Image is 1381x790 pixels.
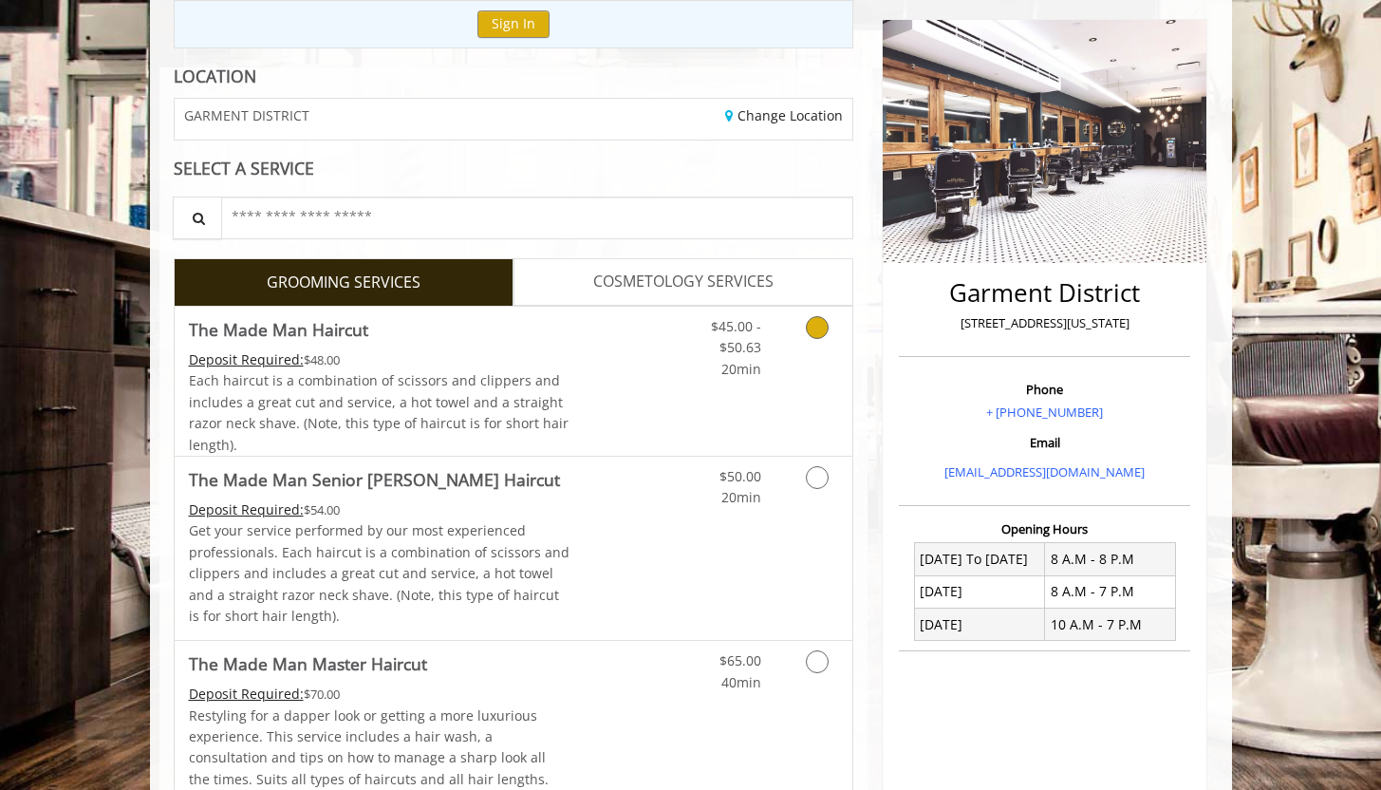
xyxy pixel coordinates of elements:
[184,108,309,122] span: GARMENT DISTRICT
[189,500,304,518] span: This service needs some Advance to be paid before we block your appointment
[904,279,1185,307] h2: Garment District
[914,609,1045,641] td: [DATE]
[189,706,549,788] span: Restyling for a dapper look or getting a more luxurious experience. This service includes a hair ...
[173,197,222,239] button: Service Search
[267,271,420,295] span: GROOMING SERVICES
[904,313,1185,333] p: [STREET_ADDRESS][US_STATE]
[174,160,854,178] div: SELECT A SERVICE
[721,488,761,506] span: 20min
[174,65,256,87] b: LOCATION
[914,543,1045,575] td: [DATE] To [DATE]
[914,575,1045,608] td: [DATE]
[189,685,304,703] span: This service needs some Advance to be paid before we block your appointment
[725,106,843,124] a: Change Location
[1045,609,1176,641] td: 10 A.M - 7 P.M
[1045,575,1176,608] td: 8 A.M - 7 P.M
[711,317,761,356] span: $45.00 - $50.63
[721,360,761,378] span: 20min
[189,650,427,677] b: The Made Man Master Haircut
[719,651,761,669] span: $65.00
[189,520,570,627] p: Get your service performed by our most experienced professionals. Each haircut is a combination o...
[986,404,1103,421] a: + [PHONE_NUMBER]
[904,383,1185,396] h3: Phone
[189,349,570,370] div: $48.00
[189,499,570,520] div: $54.00
[899,522,1190,536] h3: Opening Hours
[944,463,1145,480] a: [EMAIL_ADDRESS][DOMAIN_NAME]
[904,436,1185,449] h3: Email
[721,673,761,691] span: 40min
[593,270,774,294] span: COSMETOLOGY SERVICES
[189,466,560,493] b: The Made Man Senior [PERSON_NAME] Haircut
[189,316,368,343] b: The Made Man Haircut
[189,350,304,368] span: This service needs some Advance to be paid before we block your appointment
[1045,543,1176,575] td: 8 A.M - 8 P.M
[719,467,761,485] span: $50.00
[189,684,570,705] div: $70.00
[477,10,550,38] button: Sign In
[189,371,569,453] span: Each haircut is a combination of scissors and clippers and includes a great cut and service, a ho...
